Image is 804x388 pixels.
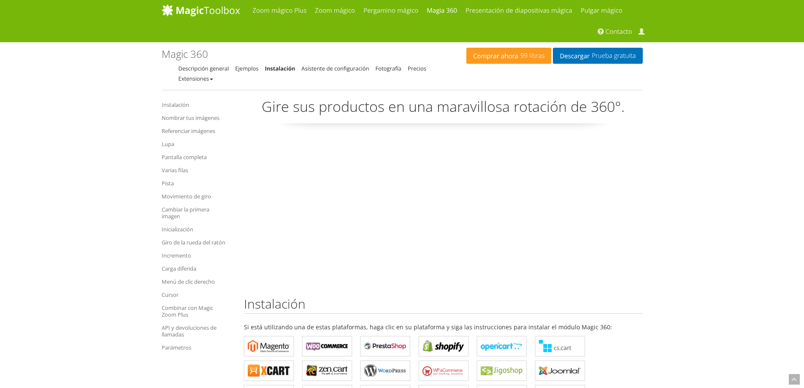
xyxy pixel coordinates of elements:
font: Prueba gratuita [592,52,636,60]
font: Contacto [606,27,632,36]
a: Nombrar tus imágenes [162,113,231,123]
a: Obtenga el complemento Magic 360 para CS-Cart: rápido y fácil [535,336,585,356]
a: Obtenga el componente Magic 360 para Joomla: rápido y fácil [535,361,585,381]
font: Inicialización [162,225,193,233]
img: MagicToolbox.com - Herramientas de imagen para tu sitio web [162,4,240,16]
font: Combinar con Magic Zoom Plus [162,304,213,318]
font: Pergamino mágico [363,6,418,15]
a: Comprar ahora99 libras [466,48,552,64]
a: Obtenga el complemento Magic 360 para Zen Cart: rápido y fácil [302,361,352,381]
font: Pulgar mágico [581,6,623,15]
a: Precios [408,65,426,72]
a: Carga diferida [162,263,231,274]
font: Nombrar tus imágenes [162,114,219,122]
a: Menú de clic derecho [162,277,231,287]
font: Varias filas [162,166,188,174]
font: Si está utilizando una de estas plataformas, haga clic en su plataforma y siga las instrucciones ... [244,323,612,331]
a: Obtenga el complemento Magic 360 para Jigoshop: rápido y fácil [477,361,527,381]
a: DescargarPrueba gratuita [553,48,642,64]
a: Parámetros [162,342,231,353]
a: Obtenga el complemento Magic 360 para WooCommerce: rápido y fácil [302,336,352,356]
font: Pista [162,179,174,187]
a: Extensiones [179,75,214,82]
a: Instalación [265,65,295,72]
font: Giro de la rueda del ratón [162,239,225,246]
a: Ejemplos [235,65,258,72]
font: Referenciar imágenes [162,127,215,135]
font: Carga diferida [162,265,196,272]
a: Cambiar la primera imagen [162,204,231,221]
a: Obtén la aplicación Magic 360 para Shopify: rápida y fácil [419,336,468,356]
a: Pista [162,178,231,188]
a: Cursor [162,290,231,300]
a: Pantalla completa [162,152,231,162]
font: Extensiones [179,75,209,82]
font: Instalación [244,295,306,312]
font: 99 libras [520,52,545,60]
font: Cambiar la primera imagen [162,206,209,220]
font: Menú de clic derecho [162,278,215,285]
font: Comprar ahora [473,52,518,60]
font: Pantalla completa [162,153,207,161]
font: Magia 360 [427,6,457,15]
font: Descargar [560,52,590,60]
font: API y devoluciones de llamadas [162,324,217,338]
font: Magic 360 [162,47,208,61]
a: Consigue el módulo Magic 360 para PrestaShop: rápido y fácil [360,336,410,356]
font: Zoom mágico [315,6,355,15]
a: Varias filas [162,165,231,175]
font: Presentación de diapositivas mágica [466,6,572,15]
a: Referenciar imágenes [162,126,231,136]
font: Incremento [162,252,191,259]
font: Zoom mágico Plus [253,6,307,15]
a: Fotografía [376,65,401,72]
a: Giro de la rueda del ratón [162,237,231,247]
a: Obtenga el módulo Magic 360 para OpenCart: rápido y fácil [477,336,527,356]
a: Obtenga la extensión Magic 360 para Magento: rápida y fácil [244,336,294,356]
font: Movimiento de giro [162,193,211,200]
a: Obtenga el complemento Magic 360 para WordPress: rápido y fácil [360,361,410,381]
font: Gire sus productos en una maravillosa rotación de 360°. [262,97,625,116]
a: Lupa [162,139,231,149]
font: Parámetros [162,344,191,351]
font: Lupa [162,140,174,148]
a: Incremento [162,250,231,260]
a: Contacto [596,21,636,42]
font: Instalación [162,101,189,109]
a: Inicialización [162,224,231,234]
a: Asistente de configuración [301,65,369,72]
a: Combinar con Magic Zoom Plus [162,303,231,320]
a: Descripción general [179,65,229,72]
a: Obtenga el complemento Magic 360 para WP e-Commerce: rápido y fácil [419,361,468,381]
font: Cursor [162,291,179,298]
a: Consigue el módulo Magic 360 para X-Cart: rápido y fácil [244,361,294,381]
a: Instalación [162,100,231,110]
a: Movimiento de giro [162,191,231,201]
a: API y devoluciones de llamadas [162,323,231,339]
